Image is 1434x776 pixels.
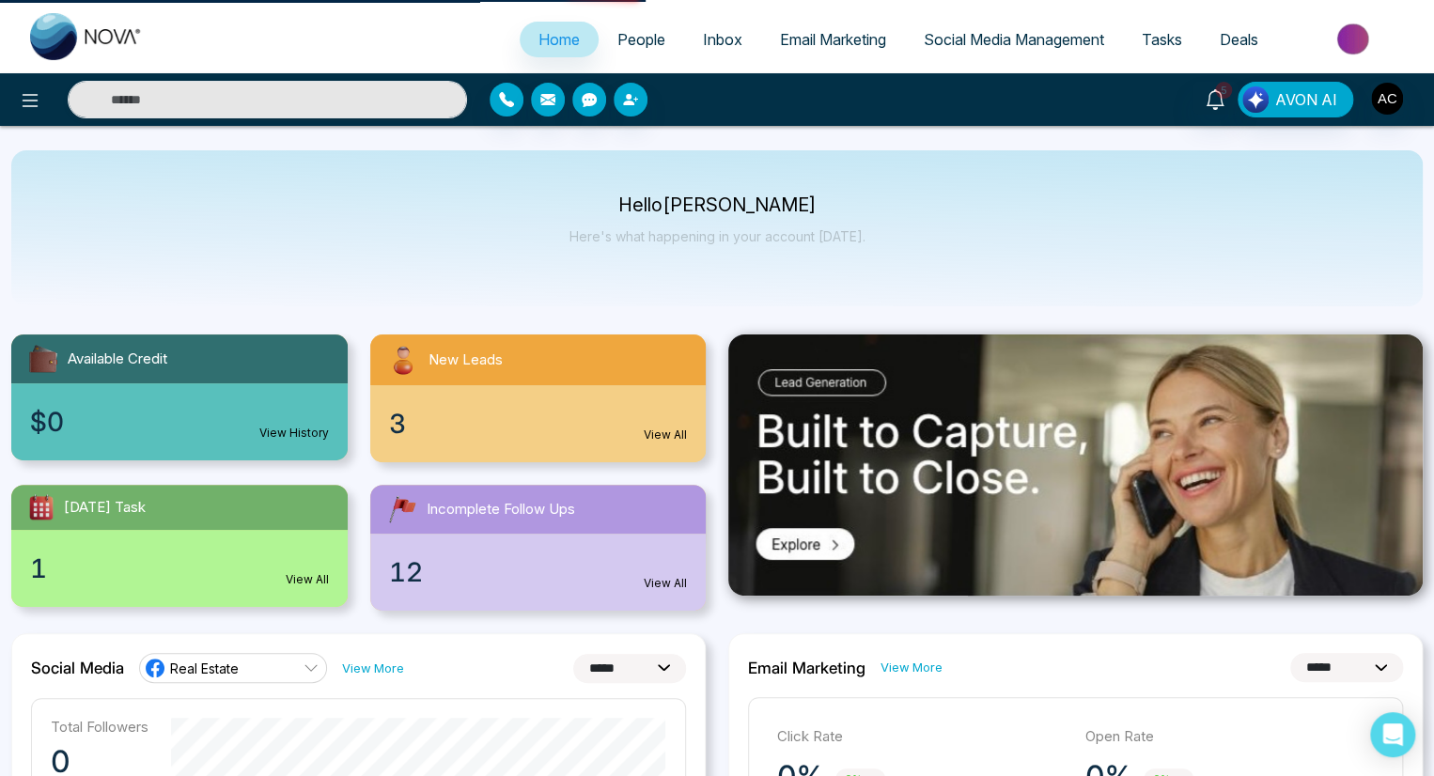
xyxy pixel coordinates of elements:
a: View All [644,575,687,592]
span: Tasks [1142,30,1182,49]
a: View History [259,425,329,442]
a: View More [881,659,943,676]
a: View More [342,660,404,677]
img: . [728,334,1423,596]
p: Open Rate [1085,726,1375,748]
p: Hello [PERSON_NAME] [569,197,865,213]
img: todayTask.svg [26,492,56,522]
span: Email Marketing [780,30,886,49]
img: Lead Flow [1242,86,1269,113]
span: Incomplete Follow Ups [427,499,575,520]
img: followUps.svg [385,492,419,526]
span: Real Estate [170,660,239,677]
span: AVON AI [1275,88,1337,111]
a: Email Marketing [761,22,905,57]
a: Tasks [1123,22,1201,57]
img: User Avatar [1371,83,1403,115]
button: AVON AI [1238,82,1353,117]
img: newLeads.svg [385,342,421,378]
h2: Social Media [31,659,124,677]
span: Deals [1220,30,1258,49]
a: Incomplete Follow Ups12View All [359,485,718,611]
a: Home [520,22,599,57]
span: New Leads [429,349,503,371]
span: Home [538,30,580,49]
span: People [617,30,665,49]
h2: Email Marketing [748,659,865,677]
div: Open Intercom Messenger [1370,712,1415,757]
span: 12 [389,552,423,592]
span: [DATE] Task [64,497,146,519]
a: View All [286,571,329,588]
span: Inbox [703,30,742,49]
span: Available Credit [68,349,167,370]
a: View All [644,427,687,443]
a: Social Media Management [905,22,1123,57]
a: New Leads3View All [359,334,718,462]
a: Deals [1201,22,1277,57]
p: Total Followers [51,718,148,736]
a: People [599,22,684,57]
p: Click Rate [777,726,1067,748]
a: Inbox [684,22,761,57]
p: Here's what happening in your account [DATE]. [569,228,865,244]
span: 1 [30,549,47,588]
span: 3 [389,404,406,443]
img: availableCredit.svg [26,342,60,376]
span: 5 [1215,82,1232,99]
a: 5 [1192,82,1238,115]
img: Market-place.gif [1286,18,1423,60]
span: Social Media Management [924,30,1104,49]
span: $0 [30,402,64,442]
img: Nova CRM Logo [30,13,143,60]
